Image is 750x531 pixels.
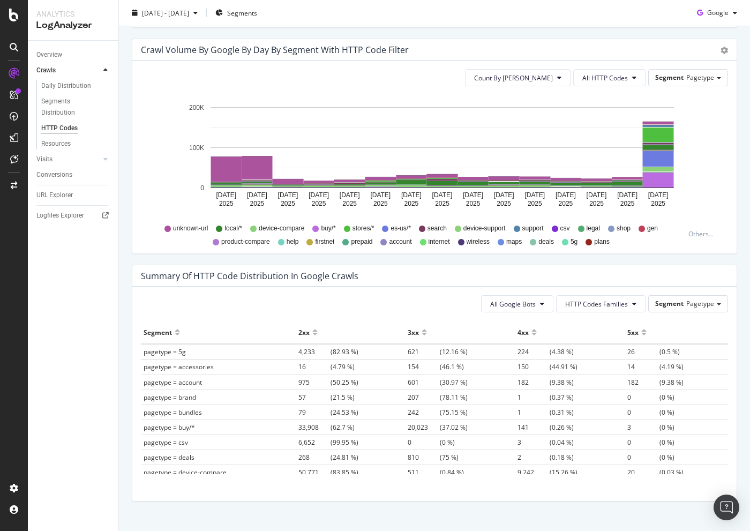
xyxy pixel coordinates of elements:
[506,237,522,246] span: maps
[517,362,577,371] span: (44.91 %)
[298,408,358,417] span: (24.53 %)
[517,362,550,371] span: 150
[408,438,455,447] span: (0 %)
[587,191,607,199] text: [DATE]
[429,237,450,246] span: internet
[391,224,410,233] span: es-us/*
[435,200,449,207] text: 2025
[587,224,600,233] span: legal
[408,408,440,417] span: 242
[627,393,659,402] span: 0
[517,347,550,356] span: 224
[298,468,331,477] span: 50,771
[528,200,542,207] text: 2025
[408,468,464,477] span: (0.84 %)
[340,191,360,199] text: [DATE]
[648,191,669,199] text: [DATE]
[524,191,545,199] text: [DATE]
[298,453,331,462] span: 268
[517,468,550,477] span: 9,242
[41,123,78,134] div: HTTP Codes
[309,191,329,199] text: [DATE]
[41,138,111,149] a: Resources
[408,347,440,356] span: 621
[655,299,684,308] span: Segment
[627,423,659,432] span: 3
[144,347,186,356] span: pagetype = 5g
[559,200,573,207] text: 2025
[408,347,468,356] span: (12.16 %)
[389,237,411,246] span: account
[617,224,631,233] span: shop
[517,347,574,356] span: (4.38 %)
[647,224,658,233] span: gen
[141,95,720,219] div: A chart.
[589,200,604,207] text: 2025
[517,408,550,417] span: 1
[408,393,440,402] span: 207
[36,65,56,76] div: Crawls
[189,104,204,111] text: 200K
[627,347,680,356] span: (0.5 %)
[351,237,372,246] span: prepaid
[219,200,234,207] text: 2025
[517,393,574,402] span: (0.37 %)
[298,362,331,371] span: 16
[41,123,111,134] a: HTTP Codes
[517,438,550,447] span: 3
[627,324,639,341] div: 5xx
[298,362,355,371] span: (4.79 %)
[408,453,459,462] span: (75 %)
[250,200,265,207] text: 2025
[517,468,577,477] span: (15.26 %)
[573,69,646,86] button: All HTTP Codes
[538,237,554,246] span: deals
[556,191,576,199] text: [DATE]
[686,299,714,308] span: Pagetype
[36,49,111,61] a: Overview
[494,191,514,199] text: [DATE]
[144,453,194,462] span: pagetype = deals
[342,200,357,207] text: 2025
[408,378,440,387] span: 601
[216,191,236,199] text: [DATE]
[517,408,574,417] span: (0.31 %)
[41,96,101,118] div: Segments Distribution
[41,138,71,149] div: Resources
[211,4,261,21] button: Segments
[298,378,358,387] span: (50.25 %)
[408,468,440,477] span: 511
[627,362,659,371] span: 14
[36,210,111,221] a: Logfiles Explorer
[474,73,553,83] span: Count By Day
[432,191,453,199] text: [DATE]
[298,423,355,432] span: (62.7 %)
[401,191,422,199] text: [DATE]
[36,65,100,76] a: Crawls
[224,224,242,233] span: local/*
[312,200,326,207] text: 2025
[627,362,684,371] span: (4.19 %)
[144,324,172,341] div: Segment
[141,271,358,281] div: Summary of HTTP Code Distribution in google crawls
[287,237,299,246] span: help
[36,169,72,181] div: Conversions
[200,184,204,192] text: 0
[517,393,550,402] span: 1
[144,423,195,432] span: pagetype = buy/*
[408,362,464,371] span: (46.1 %)
[36,190,73,201] div: URL Explorer
[141,44,409,55] div: Crawl Volume by google by Day by Segment with HTTP Code Filter
[41,96,111,118] a: Segments Distribution
[651,200,665,207] text: 2025
[36,9,110,19] div: Analytics
[298,453,358,462] span: (24.81 %)
[571,237,577,246] span: 5g
[144,438,188,447] span: pagetype = csv
[408,393,468,402] span: (78.11 %)
[565,300,628,309] span: HTTP Codes Families
[714,495,739,520] div: Open Intercom Messenger
[594,237,610,246] span: plans
[627,438,659,447] span: 0
[41,80,91,92] div: Daily Distribution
